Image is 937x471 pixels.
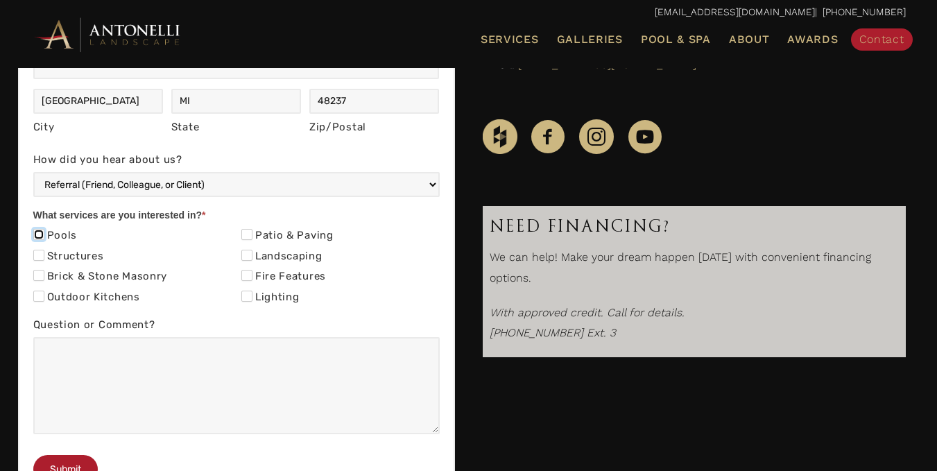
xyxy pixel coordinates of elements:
[859,33,904,46] span: Contact
[309,118,440,137] div: Zip/Postal
[33,250,104,264] label: Structures
[723,31,775,49] a: About
[490,213,899,240] h3: Need Financing?
[241,291,252,302] input: Lighting
[483,58,515,71] span: Email:
[729,34,770,45] span: About
[33,291,44,302] input: Outdoor Kitchens
[475,31,544,49] a: Services
[241,250,323,264] label: Landscaping
[33,229,44,240] input: Pools
[490,247,899,295] p: We can help! Make your dream happen [DATE] with convenient financing options.
[241,229,334,243] label: Patio & Paving
[33,270,44,281] input: Brick & Stone Masonry
[33,118,164,137] div: City
[33,151,440,172] label: How did you hear about us?
[241,270,326,284] label: Fire Features
[483,119,517,154] img: Houzz
[241,291,300,305] label: Lighting
[782,31,843,49] a: Awards
[33,316,440,337] label: Question or Comment?
[32,3,906,22] p: | [PHONE_NUMBER]
[557,33,623,46] span: Galleries
[241,270,252,281] input: Fire Features
[171,89,302,114] input: Michigan
[490,306,685,319] i: With approved credit. Call for details.
[33,270,168,284] label: Brick & Stone Masonry
[33,291,140,305] label: Outdoor Kitchens
[481,34,539,45] span: Services
[655,6,815,17] a: [EMAIL_ADDRESS][DOMAIN_NAME]
[33,207,440,227] div: What services are you interested in?
[490,326,616,339] em: [PHONE_NUMBER] Ext. 3
[851,28,913,51] a: Contact
[518,58,696,71] a: [EMAIL_ADDRESS][DOMAIN_NAME]
[641,33,711,46] span: Pool & Spa
[241,250,252,261] input: Landscaping
[551,31,628,49] a: Galleries
[33,229,78,243] label: Pools
[33,250,44,261] input: Structures
[241,229,252,240] input: Patio & Paving
[32,15,184,53] img: Antonelli Horizontal Logo
[635,31,716,49] a: Pool & Spa
[787,33,838,46] span: Awards
[171,118,302,137] div: State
